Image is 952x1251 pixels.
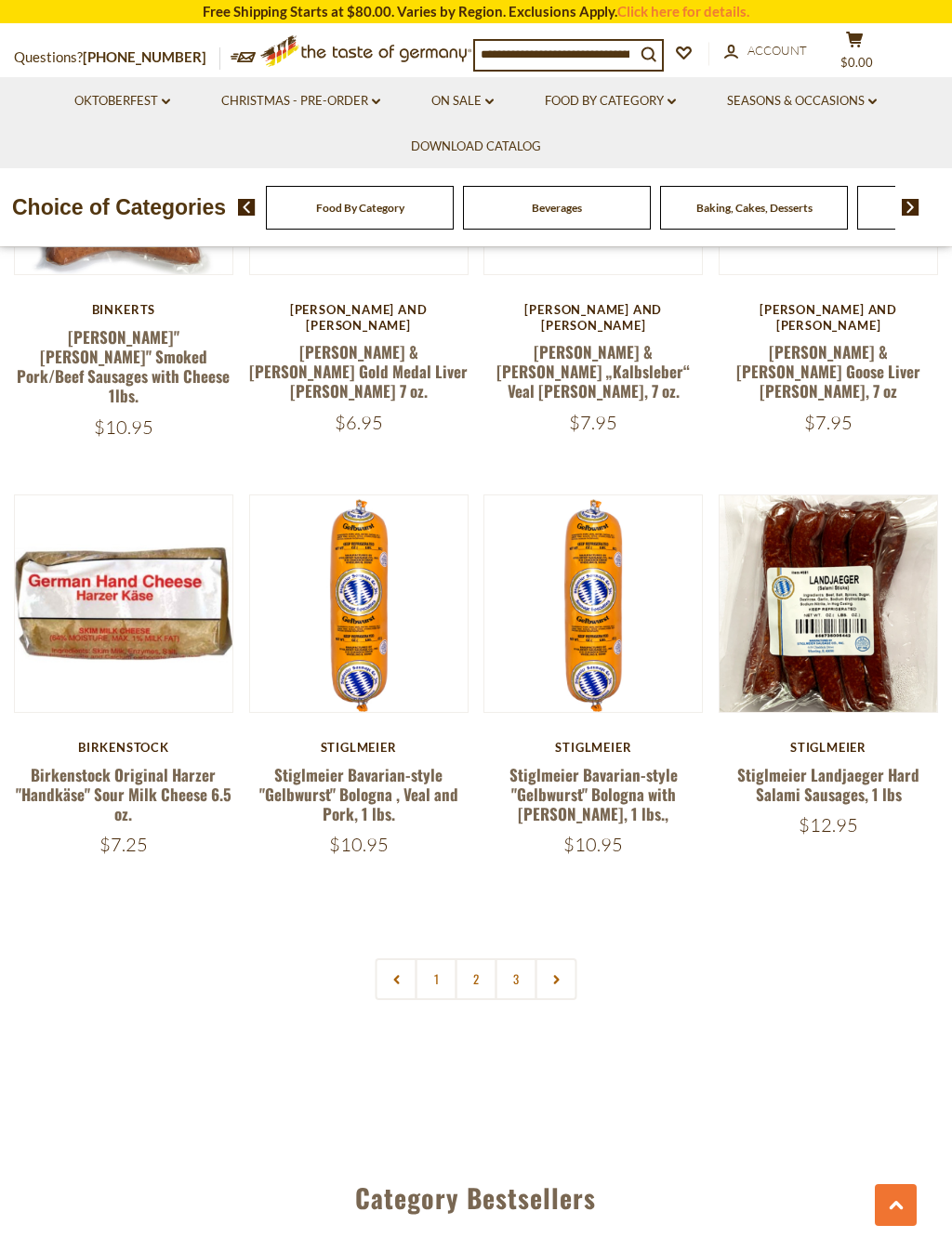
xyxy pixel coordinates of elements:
[902,199,919,216] img: next arrow
[569,411,617,434] span: $7.95
[316,201,404,215] a: Food By Category
[335,411,383,434] span: $6.95
[563,833,623,856] span: $10.95
[532,201,582,215] a: Beverages
[617,3,749,20] a: Click here for details.
[696,201,813,215] a: Baking, Cakes, Desserts
[799,813,858,836] span: $12.95
[727,91,877,112] a: Seasons & Occasions
[411,137,541,157] a: Download Catalog
[221,91,380,112] a: Christmas - PRE-ORDER
[719,302,938,333] div: [PERSON_NAME] and [PERSON_NAME]
[456,958,497,1000] a: 2
[94,415,153,439] span: $10.95
[737,763,919,806] a: Stiglmeier Landjaeger Hard Salami Sausages, 1 lbs
[840,55,873,70] span: $0.00
[16,763,231,826] a: Birkenstock Original Harzer "Handkäse" Sour Milk Cheese 6.5 oz.
[483,740,703,755] div: Stiglmeier
[804,411,853,434] span: $7.95
[431,91,494,112] a: On Sale
[724,41,807,61] a: Account
[238,199,256,216] img: previous arrow
[99,833,148,856] span: $7.25
[15,495,232,713] img: Birkenstock Original Harzer "Handkäse" Sour Milk Cheese 6.5 oz.
[249,302,469,333] div: [PERSON_NAME] and [PERSON_NAME]
[329,833,389,856] span: $10.95
[416,958,457,1000] a: 1
[14,740,233,755] div: Birkenstock
[736,340,920,403] a: [PERSON_NAME] & [PERSON_NAME] Goose Liver [PERSON_NAME], 7 oz
[496,340,690,403] a: [PERSON_NAME] & [PERSON_NAME] „Kalbsleber“ Veal [PERSON_NAME], 7 oz.
[259,763,458,826] a: Stiglmeier Bavarian-style "Gelbwurst" Bologna , Veal and Pork, 1 lbs.
[29,1155,924,1231] div: Category Bestsellers
[747,43,807,58] span: Account
[83,48,206,65] a: [PHONE_NUMBER]
[484,495,702,713] img: Stiglmeier Bavarian-style "Gelbwurst" Bologna with Parsley, 1 lbs.,
[826,31,882,77] button: $0.00
[509,763,678,826] a: Stiglmeier Bavarian-style "Gelbwurst" Bologna with [PERSON_NAME], 1 lbs.,
[249,740,469,755] div: Stiglmeier
[14,46,220,70] p: Questions?
[250,495,468,713] img: Stiglmeier Bavarian-style "Gelbwurst" Bologna , Veal and Pork, 1 lbs.
[720,495,937,713] img: Stiglmeier Landjaeger Hard Salami Sausages, 1 lbs
[249,340,468,403] a: [PERSON_NAME] & [PERSON_NAME] Gold Medal Liver [PERSON_NAME] 7 oz.
[17,325,230,408] a: [PERSON_NAME]"[PERSON_NAME]" Smoked Pork/Beef Sausages with Cheese 1lbs.
[719,740,938,755] div: Stiglmeier
[483,302,703,333] div: [PERSON_NAME] and [PERSON_NAME]
[496,958,537,1000] a: 3
[545,91,676,112] a: Food By Category
[14,302,233,317] div: Binkerts
[74,91,170,112] a: Oktoberfest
